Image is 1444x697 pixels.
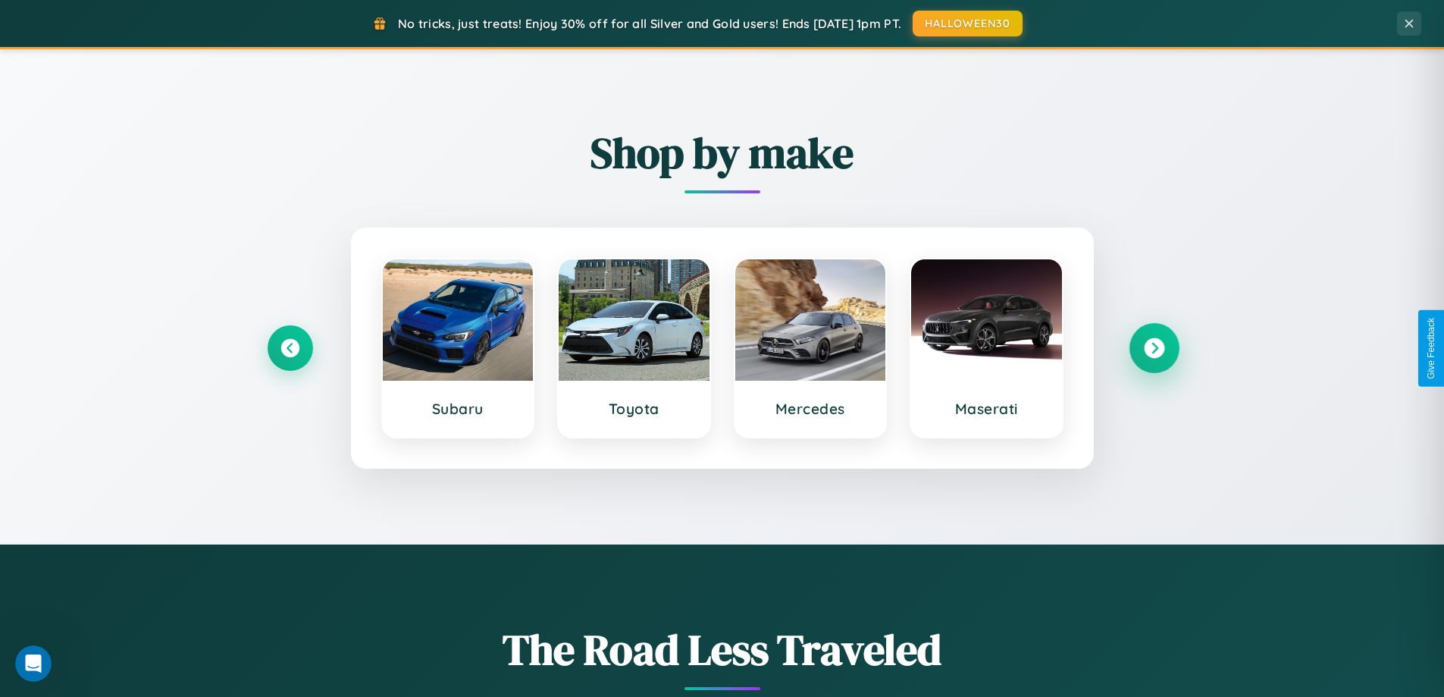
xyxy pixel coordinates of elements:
div: Give Feedback [1426,318,1436,379]
span: No tricks, just treats! Enjoy 30% off for all Silver and Gold users! Ends [DATE] 1pm PT. [398,16,901,31]
h3: Mercedes [750,400,871,418]
h3: Subaru [398,400,518,418]
h3: Maserati [926,400,1047,418]
button: HALLOWEEN30 [913,11,1023,36]
h3: Toyota [574,400,694,418]
iframe: Intercom live chat [15,645,52,682]
h1: The Road Less Traveled [268,620,1177,679]
h2: Shop by make [268,124,1177,182]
